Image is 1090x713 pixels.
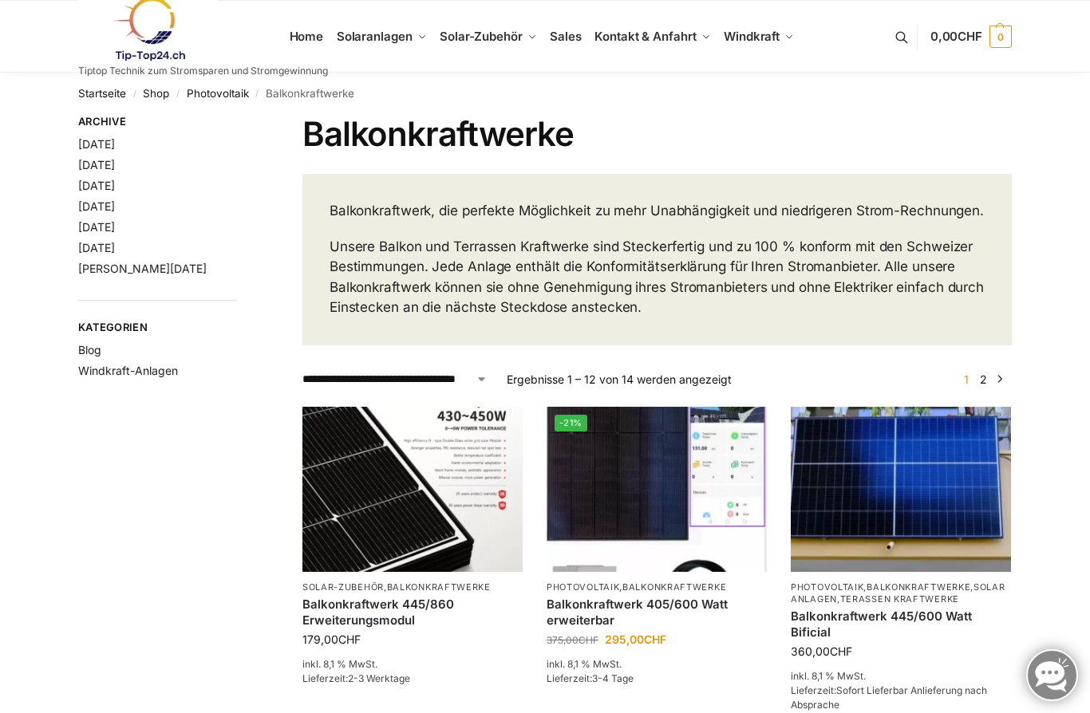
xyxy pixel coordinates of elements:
p: , [302,581,523,593]
a: Sales [543,1,588,73]
a: Terassen Kraftwerke [840,593,959,605]
img: Steckerfertig Plug & Play mit 410 Watt [547,407,767,572]
bdi: 179,00 [302,632,361,646]
a: Solaranlagen [330,1,432,73]
bdi: 295,00 [605,632,666,646]
a: Solar-Zubehör [302,581,384,593]
a: Balkonkraftwerk 405/600 Watt erweiterbar [547,597,767,628]
nav: Produkt-Seitennummerierung [954,371,1012,388]
a: Startseite [78,87,126,100]
span: Kontakt & Anfahrt [594,29,696,44]
bdi: 360,00 [791,644,852,658]
a: [DATE] [78,199,115,213]
p: , , , [791,581,1011,606]
p: inkl. 8,1 % MwSt. [302,657,523,672]
img: Balkonkraftwerk 445/860 Erweiterungsmodul [302,407,523,572]
a: Balkonkraftwerke [622,581,726,593]
span: Lieferzeit: [547,672,634,684]
a: Shop [143,87,169,100]
span: CHF [338,632,361,646]
span: Solar-Zubehör [440,29,523,44]
bdi: 375,00 [547,634,598,646]
a: Blog [78,343,101,356]
span: CHF [579,634,598,646]
a: Balkonkraftwerke [867,581,970,593]
span: Seite 1 [960,372,973,386]
a: Photovoltaik [187,87,249,100]
a: Kontakt & Anfahrt [588,1,717,73]
span: Archive [78,114,237,130]
span: Solaranlagen [337,29,413,44]
p: Balkonkraftwerk, die perfekte Möglichkeit zu mehr Unabhängigkeit und niedrigeren Strom-Rechnungen. [330,201,985,222]
span: 0,00 [930,29,982,44]
button: Close filters [237,115,247,132]
p: , [547,581,767,593]
a: Solaranlagen [791,581,1005,605]
a: [PERSON_NAME][DATE] [78,262,207,275]
p: Tiptop Technik zum Stromsparen und Stromgewinnung [78,66,328,76]
span: Lieferzeit: [302,672,410,684]
p: inkl. 8,1 % MwSt. [547,657,767,672]
a: → [994,371,1006,388]
span: CHF [830,644,852,658]
span: CHF [958,29,982,44]
a: Balkonkraftwerk 445/860 Erweiterungsmodul [302,597,523,628]
a: [DATE] [78,220,115,234]
span: CHF [644,632,666,646]
a: Windkraft [717,1,801,73]
p: inkl. 8,1 % MwSt. [791,669,1011,683]
a: [DATE] [78,158,115,171]
span: Sales [550,29,582,44]
a: Solar-Zubehör [433,1,543,73]
span: 0 [989,26,1012,48]
span: / [126,88,143,100]
span: 3-4 Tage [592,672,634,684]
select: Shop-Reihenfolge [302,371,488,388]
a: Seite 2 [976,372,991,386]
p: Unsere Balkon und Terrassen Kraftwerke sind Steckerfertig und zu 100 % konform mit den Schweizer ... [330,237,985,318]
span: Kategorien [78,320,237,336]
a: [DATE] [78,137,115,151]
span: 2-3 Werktage [348,672,410,684]
a: [DATE] [78,241,115,254]
img: Solaranlage für den kleinen Balkon [791,407,1011,572]
p: Ergebnisse 1 – 12 von 14 werden angezeigt [507,371,732,388]
nav: Breadcrumb [78,73,1012,114]
a: Windkraft-Anlagen [78,364,178,377]
span: / [169,88,186,100]
a: Photovoltaik [547,581,619,593]
a: Photovoltaik [791,581,863,593]
a: [DATE] [78,179,115,192]
a: Balkonkraftwerk 445/600 Watt Bificial [791,609,1011,640]
span: / [249,88,266,100]
span: Lieferzeit: [791,684,987,711]
span: Windkraft [724,29,780,44]
h1: Balkonkraftwerke [302,114,1012,154]
a: 0,00CHF 0 [930,13,1012,61]
span: Sofort Lieferbar Anlieferung nach Absprache [791,684,987,711]
a: -21%Steckerfertig Plug & Play mit 410 Watt [547,407,767,572]
a: Balkonkraftwerke [387,581,491,593]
